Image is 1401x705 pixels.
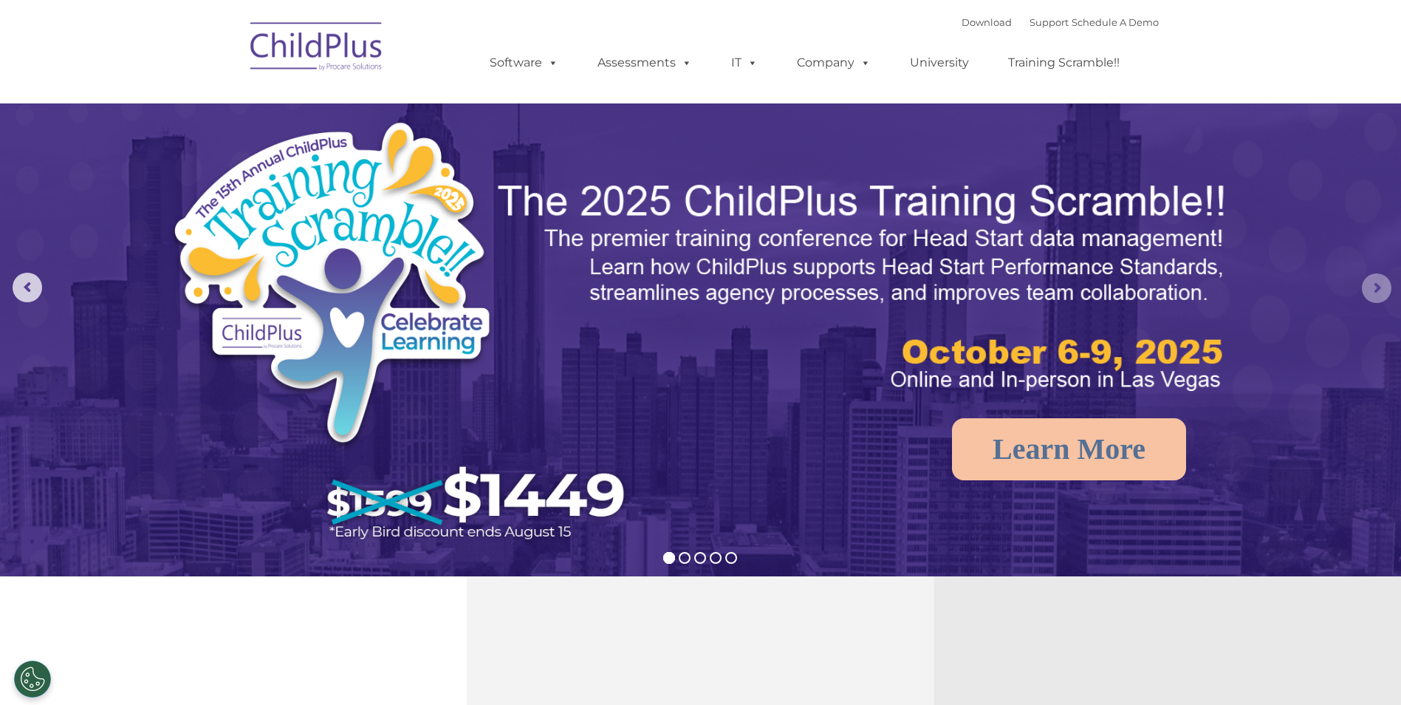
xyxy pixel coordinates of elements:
[1072,16,1159,28] a: Schedule A Demo
[475,48,573,78] a: Software
[205,98,250,109] span: Last name
[952,418,1186,480] a: Learn More
[1030,16,1069,28] a: Support
[243,12,391,86] img: ChildPlus by Procare Solutions
[782,48,886,78] a: Company
[962,16,1159,28] font: |
[993,48,1134,78] a: Training Scramble!!
[716,48,773,78] a: IT
[583,48,707,78] a: Assessments
[962,16,1012,28] a: Download
[895,48,984,78] a: University
[205,158,268,169] span: Phone number
[14,661,51,698] button: Cookies Settings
